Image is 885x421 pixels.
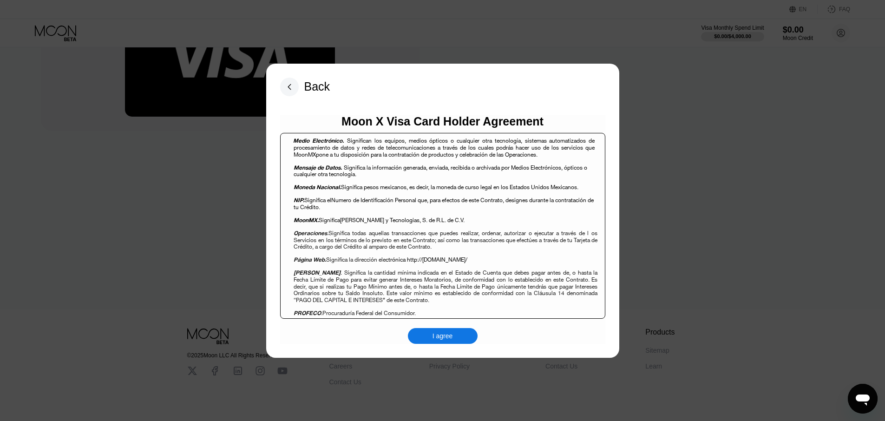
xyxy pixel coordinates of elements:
[326,256,386,263] span: Significa la dirección ele
[293,137,309,145] span: Medio
[465,256,467,263] span: /
[322,309,416,317] span: Procuraduría Federal del Consumidor.
[331,196,351,204] span: Numero
[294,137,595,151] span: Significan los equipos, medios ópticos o cualquier otra tecnología, sistemas automatizados de pro...
[294,164,587,178] span: Significa la información generada, enviada, recibida o archivada por Medios Electrónicos, ópticos...
[341,269,342,276] span: .
[304,196,331,204] span: Significa el
[304,80,330,93] div: Back
[433,332,453,340] div: I agree
[294,236,597,251] span: en los términos de lo previsto en este Contrato; así como las transacciones que efectúes a través...
[294,151,316,158] span: MoonMX
[340,216,465,224] span: [PERSON_NAME] y Tecnologias, S. de R.L. de C.V.
[294,196,304,204] span: NIP.
[294,196,594,211] span: de Identificación Personal que, para efectos de este Contrato, designes durante la contratación d...
[316,151,538,158] span: pone a tu disposición para la contratación de productos y celebración de las Operaciones.
[327,229,328,237] span: .
[319,216,340,224] span: Significa
[341,115,544,128] div: Moon X Visa Card Holder Agreement
[317,216,319,224] span: .
[386,256,422,263] span: ctrónica http://
[294,183,341,191] span: Moneda Nacional.
[294,164,342,171] span: Mensaje de Datos.
[848,384,878,414] iframe: Button to launch messaging window
[294,309,321,317] span: PROFECO
[312,137,344,145] span: Electrónico.
[294,256,326,263] span: Página Web.
[422,256,465,263] span: [DOMAIN_NAME]
[328,229,589,237] span: Significa todas aquellas transacciones que puedes realizar, ordenar, autorizar o ejecutar a travé...
[294,269,597,304] span: Significa la cantidad mínima indicada en el Estado de Cuenta que debes pagar antes de, o hasta la...
[294,229,597,244] span: os Servicios
[341,183,578,191] span: Significa pesos mexicanos, es decir, la moneda de curso legal en los Estados Unidos Mexicanos.
[294,216,317,224] span: MoonMX
[294,269,341,276] span: [PERSON_NAME]
[321,309,322,317] span: .
[280,78,330,96] div: Back
[408,328,478,344] div: I agree
[294,229,327,237] span: Operaciones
